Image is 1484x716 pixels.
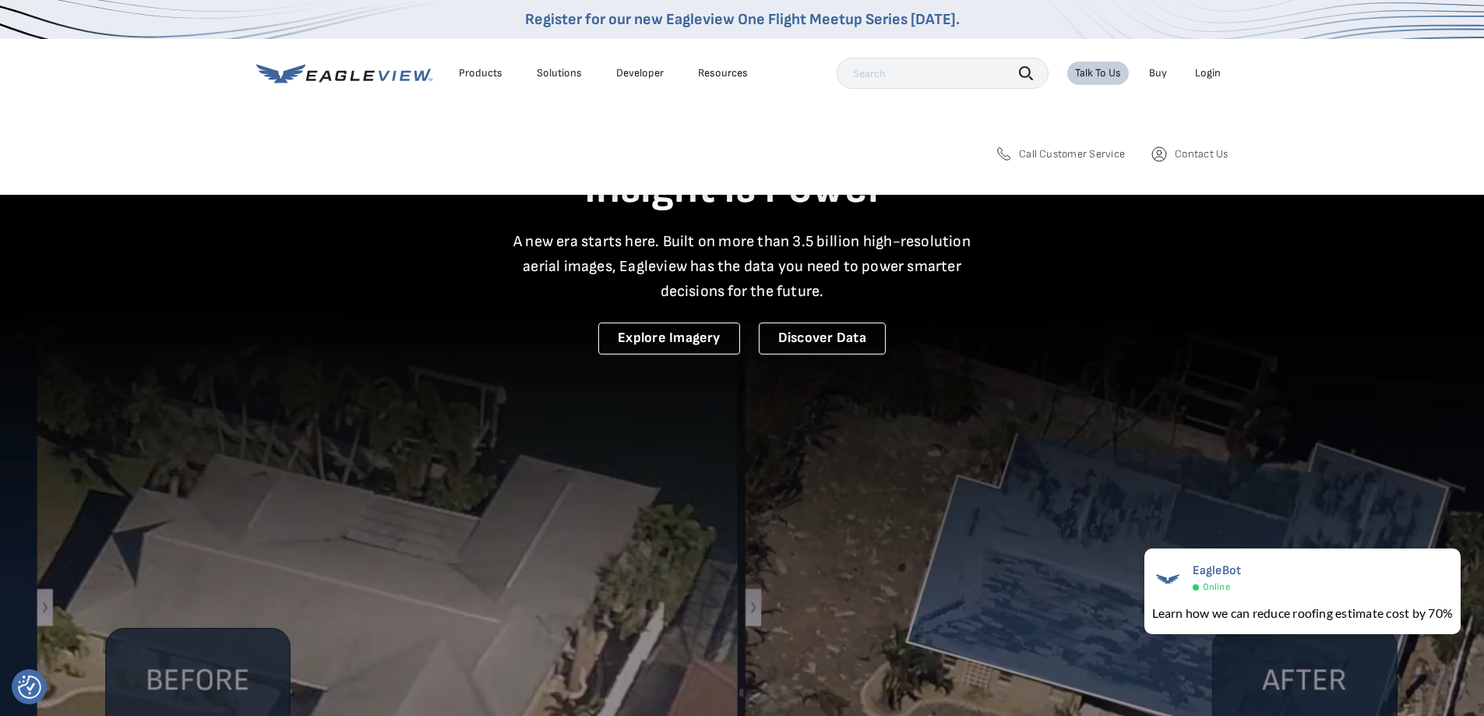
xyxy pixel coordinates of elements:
a: Developer [616,66,664,80]
div: Talk To Us [1075,66,1121,80]
a: Buy [1149,66,1167,80]
a: Explore Imagery [598,323,740,354]
div: Solutions [537,66,582,80]
img: EagleBot [1152,563,1183,594]
div: Resources [698,66,748,80]
a: Register for our new Eagleview One Flight Meetup Series [DATE]. [525,10,960,29]
span: Call Customer Service [1019,147,1125,161]
img: Revisit consent button [18,675,41,699]
div: Products [459,66,502,80]
span: Online [1203,581,1230,593]
span: EagleBot [1193,563,1242,578]
a: Call Customer Service [994,145,1125,164]
a: Discover Data [759,323,886,354]
button: Consent Preferences [18,675,41,699]
span: Contact Us [1175,147,1228,161]
div: Learn how we can reduce roofing estimate cost by 70% [1152,604,1453,623]
p: A new era starts here. Built on more than 3.5 billion high-resolution aerial images, Eagleview ha... [504,229,981,304]
a: Contact Us [1150,145,1228,164]
div: Login [1195,66,1221,80]
input: Search [837,58,1049,89]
